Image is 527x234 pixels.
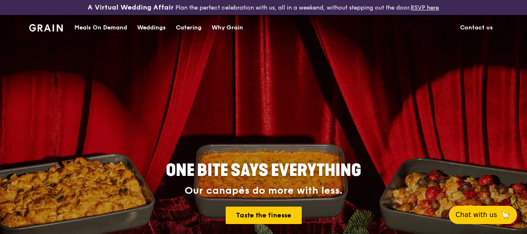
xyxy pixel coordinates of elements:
div: Our canapés do more with less. [114,185,413,197]
div: Weddings [137,15,166,40]
a: RSVP here [411,4,439,11]
span: ONE BITE SAYS EVERYTHING [166,161,361,180]
div: Meals On Demand [74,15,127,40]
a: Contact us [455,15,498,40]
a: Taste the finesse [226,207,302,224]
img: Grain [29,24,63,32]
div: Plan the perfect celebration with us, all in a weekend, without stepping out the door. [88,3,439,12]
div: Why Grain [212,15,243,40]
a: Weddings [132,15,171,40]
a: Catering [171,15,207,40]
button: Chat with us🦙 [449,206,517,224]
h3: A Virtual Wedding Affair [88,3,174,12]
a: Why Grain [207,15,248,40]
a: GrainGrain [29,15,63,39]
span: Chat with us [456,210,497,220]
div: Catering [176,15,202,40]
span: 🦙 [500,210,510,220]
